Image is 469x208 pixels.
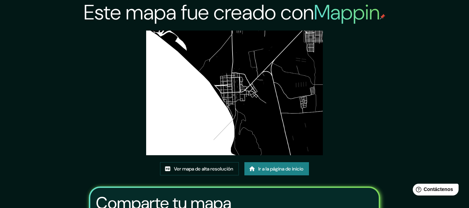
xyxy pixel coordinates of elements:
[174,166,233,172] font: Ver mapa de alta resolución
[244,162,309,175] a: Ir a la página de inicio
[407,181,461,200] iframe: Lanzador de widgets de ayuda
[160,162,239,175] a: Ver mapa de alta resolución
[258,166,303,172] font: Ir a la página de inicio
[380,14,385,19] img: pin de mapeo
[146,31,323,155] img: created-map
